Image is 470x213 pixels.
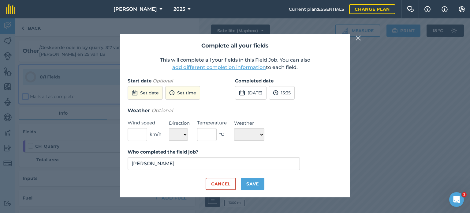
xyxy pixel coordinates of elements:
a: Change plan [349,4,395,14]
label: Wind speed [128,119,162,127]
h3: Weather [128,107,342,115]
em: Optional [153,78,173,84]
span: 1 [462,192,467,197]
label: Weather [234,120,264,127]
button: Set date [128,86,163,100]
img: A cog icon [458,6,465,12]
img: svg+xml;base64,PHN2ZyB4bWxucz0iaHR0cDovL3d3dy53My5vcmcvMjAwMC9zdmciIHdpZHRoPSIyMiIgaGVpZ2h0PSIzMC... [356,34,361,42]
button: Cancel [206,178,236,190]
span: [PERSON_NAME] [114,6,157,13]
img: A question mark icon [424,6,431,12]
img: Two speech bubbles overlapping with the left bubble in the forefront [407,6,414,12]
img: svg+xml;base64,PD94bWwgdmVyc2lvbj0iMS4wIiBlbmNvZGluZz0idXRmLTgiPz4KPCEtLSBHZW5lcmF0b3I6IEFkb2JlIE... [169,89,175,97]
label: Direction [169,120,190,127]
span: 2025 [173,6,185,13]
img: svg+xml;base64,PD94bWwgdmVyc2lvbj0iMS4wIiBlbmNvZGluZz0idXRmLTgiPz4KPCEtLSBHZW5lcmF0b3I6IEFkb2JlIE... [132,89,138,97]
img: svg+xml;base64,PHN2ZyB4bWxucz0iaHR0cDovL3d3dy53My5vcmcvMjAwMC9zdmciIHdpZHRoPSIxNyIgaGVpZ2h0PSIxNy... [442,6,448,13]
label: Temperature [197,119,227,127]
button: add different completion information [172,64,266,71]
strong: Completed date [235,78,274,84]
span: km/h [150,131,162,138]
em: Optional [151,108,173,113]
img: svg+xml;base64,PD94bWwgdmVyc2lvbj0iMS4wIiBlbmNvZGluZz0idXRmLTgiPz4KPCEtLSBHZW5lcmF0b3I6IEFkb2JlIE... [273,89,278,97]
strong: Who completed the field job? [128,149,198,155]
p: This will complete all your fields in this Field Job. You can also to each field. [128,56,342,71]
img: fieldmargin Logo [6,4,15,14]
span: ° C [219,131,224,138]
button: 15:35 [269,86,295,100]
button: Save [241,178,264,190]
button: [DATE] [235,86,267,100]
span: Current plan : ESSENTIALS [289,6,344,13]
img: svg+xml;base64,PD94bWwgdmVyc2lvbj0iMS4wIiBlbmNvZGluZz0idXRmLTgiPz4KPCEtLSBHZW5lcmF0b3I6IEFkb2JlIE... [239,89,245,97]
iframe: Intercom live chat [449,192,464,207]
strong: Start date [128,78,151,84]
button: Set time [165,86,200,100]
h2: Complete all your fields [128,41,342,50]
